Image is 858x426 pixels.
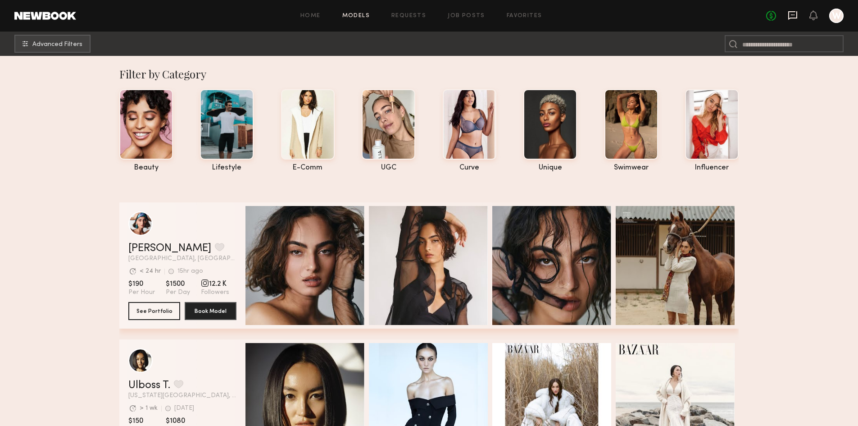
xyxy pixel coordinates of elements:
[128,380,170,391] a: Ulboss T.
[32,41,82,48] span: Advanced Filters
[166,289,190,297] span: Per Day
[523,164,577,172] div: unique
[128,279,155,289] span: $190
[128,393,236,399] span: [US_STATE][GEOGRAPHIC_DATA], [GEOGRAPHIC_DATA]
[177,268,203,275] div: 15hr ago
[140,268,161,275] div: < 24 hr
[14,35,91,53] button: Advanced Filters
[391,13,426,19] a: Requests
[342,13,370,19] a: Models
[300,13,321,19] a: Home
[281,164,335,172] div: e-comm
[128,243,211,254] a: [PERSON_NAME]
[128,302,180,320] button: See Portfolio
[604,164,658,172] div: swimwear
[685,164,739,172] div: influencer
[174,405,194,412] div: [DATE]
[201,279,229,289] span: 12.2 K
[119,164,173,172] div: beauty
[166,417,190,426] span: $1080
[140,405,158,412] div: > 1 wk
[128,256,236,262] span: [GEOGRAPHIC_DATA], [GEOGRAPHIC_DATA]
[448,13,485,19] a: Job Posts
[185,302,236,320] button: Book Model
[507,13,542,19] a: Favorites
[128,417,155,426] span: $150
[443,164,496,172] div: curve
[166,279,190,289] span: $1500
[829,9,844,23] a: W
[201,289,229,297] span: Followers
[362,164,415,172] div: UGC
[119,67,739,81] div: Filter by Category
[200,164,254,172] div: lifestyle
[128,289,155,297] span: Per Hour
